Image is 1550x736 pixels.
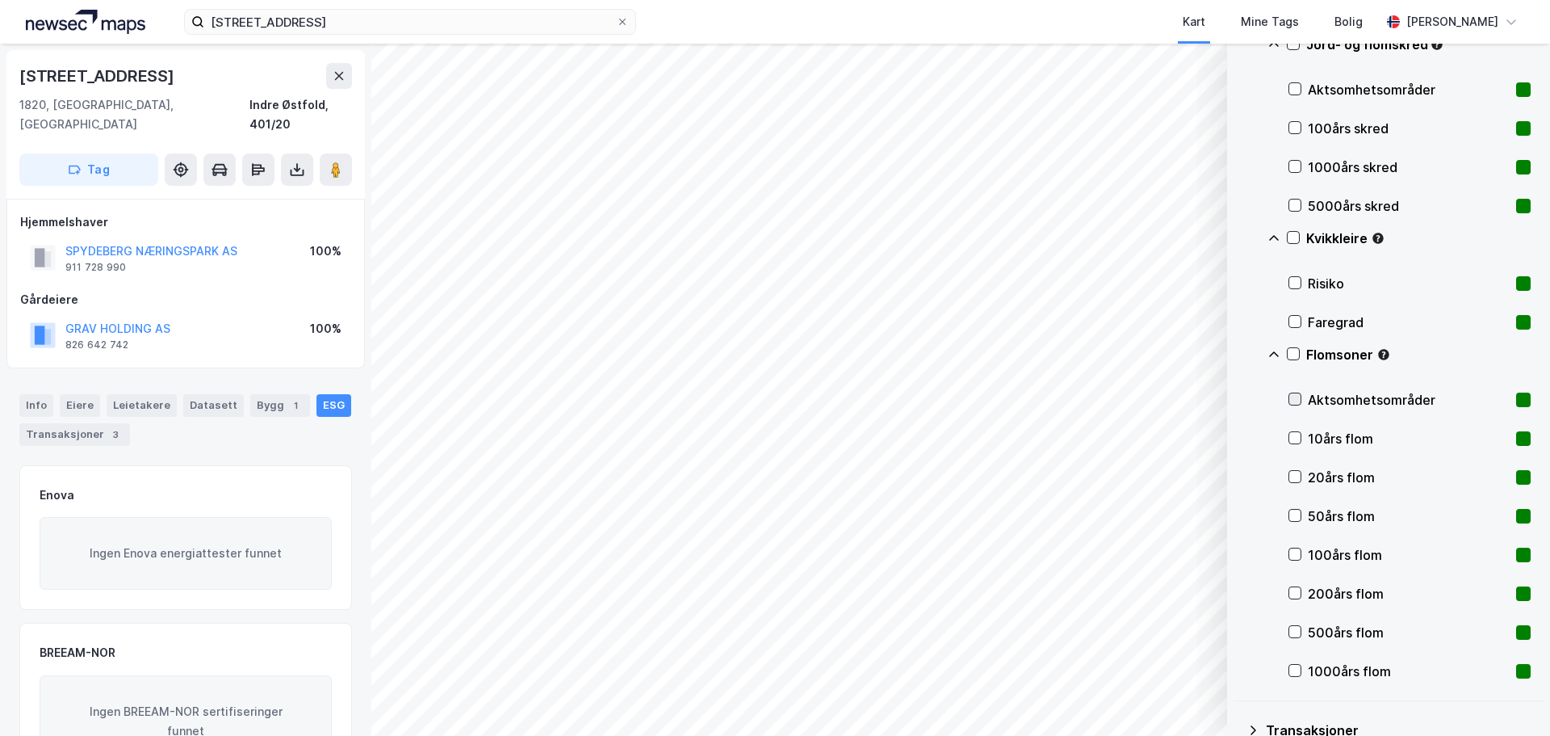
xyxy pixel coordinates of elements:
[1308,313,1510,332] div: Faregrad
[107,394,177,417] div: Leietakere
[19,154,158,186] button: Tag
[1308,274,1510,293] div: Risiko
[1334,12,1363,32] div: Bolig
[1308,507,1510,526] div: 50års flom
[40,517,332,590] div: Ingen Enova energiattester funnet
[1308,158,1510,177] div: 1000års skred
[1308,468,1510,487] div: 20års flom
[1406,12,1498,32] div: [PERSON_NAME]
[1371,231,1385,246] div: Tooltip anchor
[1308,545,1510,565] div: 100års flom
[60,394,100,417] div: Eiere
[107,427,124,443] div: 3
[26,10,145,34] img: logo.a4113a55bc3d86da70a041830d287a7e.svg
[1306,229,1531,248] div: Kvikkleire
[1241,12,1299,32] div: Mine Tags
[204,10,616,34] input: Søk på adresse, matrikkel, gårdeiere, leietakere eller personer
[249,95,352,134] div: Indre Østfold, 401/20
[250,394,310,417] div: Bygg
[65,261,126,274] div: 911 728 990
[1308,196,1510,216] div: 5000års skred
[1376,347,1391,362] div: Tooltip anchor
[19,394,53,417] div: Info
[1308,390,1510,410] div: Aktsomhetsområder
[40,643,115,662] div: BREEAM-NOR
[1469,658,1550,736] iframe: Chat Widget
[1469,658,1550,736] div: Kontrollprogram for chat
[1430,37,1444,52] div: Tooltip anchor
[1308,662,1510,681] div: 1000års flom
[310,242,341,261] div: 100%
[40,486,74,505] div: Enova
[1308,80,1510,99] div: Aktsomhetsområder
[287,397,304,414] div: 1
[20,212,351,232] div: Hjemmelshaver
[1306,35,1531,54] div: Jord- og flomskred
[20,290,351,309] div: Gårdeiere
[1183,12,1205,32] div: Kart
[1308,623,1510,642] div: 500års flom
[1308,429,1510,448] div: 10års flom
[19,63,178,89] div: [STREET_ADDRESS]
[1308,119,1510,138] div: 100års skred
[183,394,244,417] div: Datasett
[19,95,249,134] div: 1820, [GEOGRAPHIC_DATA], [GEOGRAPHIC_DATA]
[1308,584,1510,604] div: 200års flom
[1306,345,1531,364] div: Flomsoner
[316,394,351,417] div: ESG
[65,339,128,351] div: 826 642 742
[19,423,130,446] div: Transaksjoner
[310,319,341,339] div: 100%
